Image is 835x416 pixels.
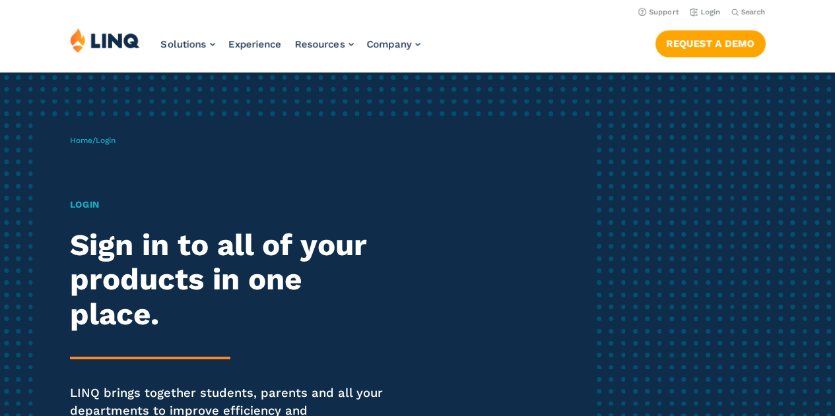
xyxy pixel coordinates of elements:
span: Search [741,8,766,16]
img: LINQ | K‑12 Software [70,28,140,53]
a: Company [367,38,420,50]
span: / [70,136,116,145]
a: Request a Demo [655,30,766,57]
button: Open Search Bar [731,7,766,17]
span: Company [367,38,412,50]
span: Login [96,136,116,145]
h1: Login [70,198,391,212]
nav: Primary Navigation [161,28,420,71]
a: Resources [295,38,354,50]
span: Solutions [161,38,207,50]
a: Experience [228,38,282,50]
h2: Sign in to all of your products in one place. [70,228,391,332]
a: Support [638,8,679,16]
a: Solutions [161,38,215,50]
a: Home [70,136,92,145]
a: Login [690,8,721,16]
span: Resources [295,38,345,50]
nav: Button Navigation [655,28,766,57]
